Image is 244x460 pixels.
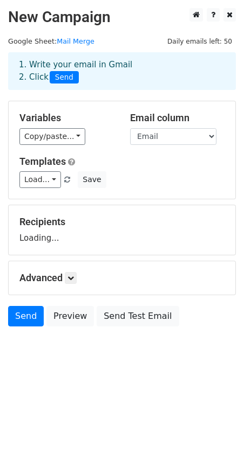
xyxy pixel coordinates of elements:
div: 1. Write your email in Gmail 2. Click [11,59,233,83]
a: Copy/paste... [19,128,85,145]
a: Templates [19,156,66,167]
a: Mail Merge [57,37,94,45]
a: Preview [46,306,94,326]
a: Send Test Email [97,306,179,326]
span: Daily emails left: 50 [164,36,236,47]
a: Load... [19,171,61,188]
h5: Recipients [19,216,225,228]
a: Daily emails left: 50 [164,37,236,45]
div: Loading... [19,216,225,244]
h2: New Campaign [8,8,236,26]
a: Send [8,306,44,326]
span: Send [50,71,79,84]
small: Google Sheet: [8,37,94,45]
h5: Advanced [19,272,225,284]
h5: Variables [19,112,114,124]
h5: Email column [130,112,225,124]
button: Save [78,171,106,188]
